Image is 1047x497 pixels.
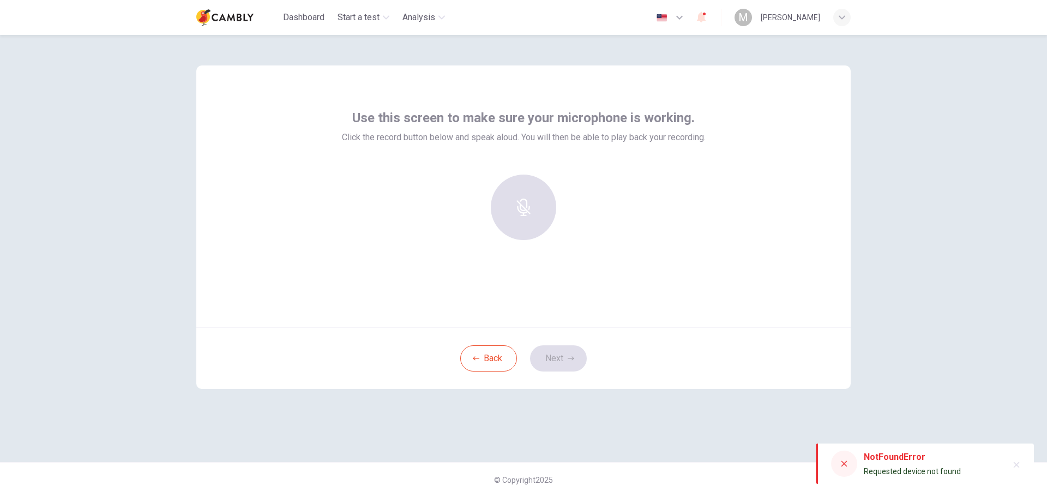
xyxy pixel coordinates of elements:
[279,8,329,27] button: Dashboard
[761,11,820,24] div: [PERSON_NAME]
[494,476,553,484] span: © Copyright 2025
[402,11,435,24] span: Analysis
[333,8,394,27] button: Start a test
[338,11,380,24] span: Start a test
[196,7,279,28] a: Cambly logo
[864,451,961,464] div: NotFoundError
[735,9,752,26] div: M
[283,11,324,24] span: Dashboard
[460,345,517,372] button: Back
[398,8,449,27] button: Analysis
[342,131,706,144] span: Click the record button below and speak aloud. You will then be able to play back your recording.
[864,467,961,476] span: Requested device not found
[352,109,695,127] span: Use this screen to make sure your microphone is working.
[655,14,669,22] img: en
[196,7,254,28] img: Cambly logo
